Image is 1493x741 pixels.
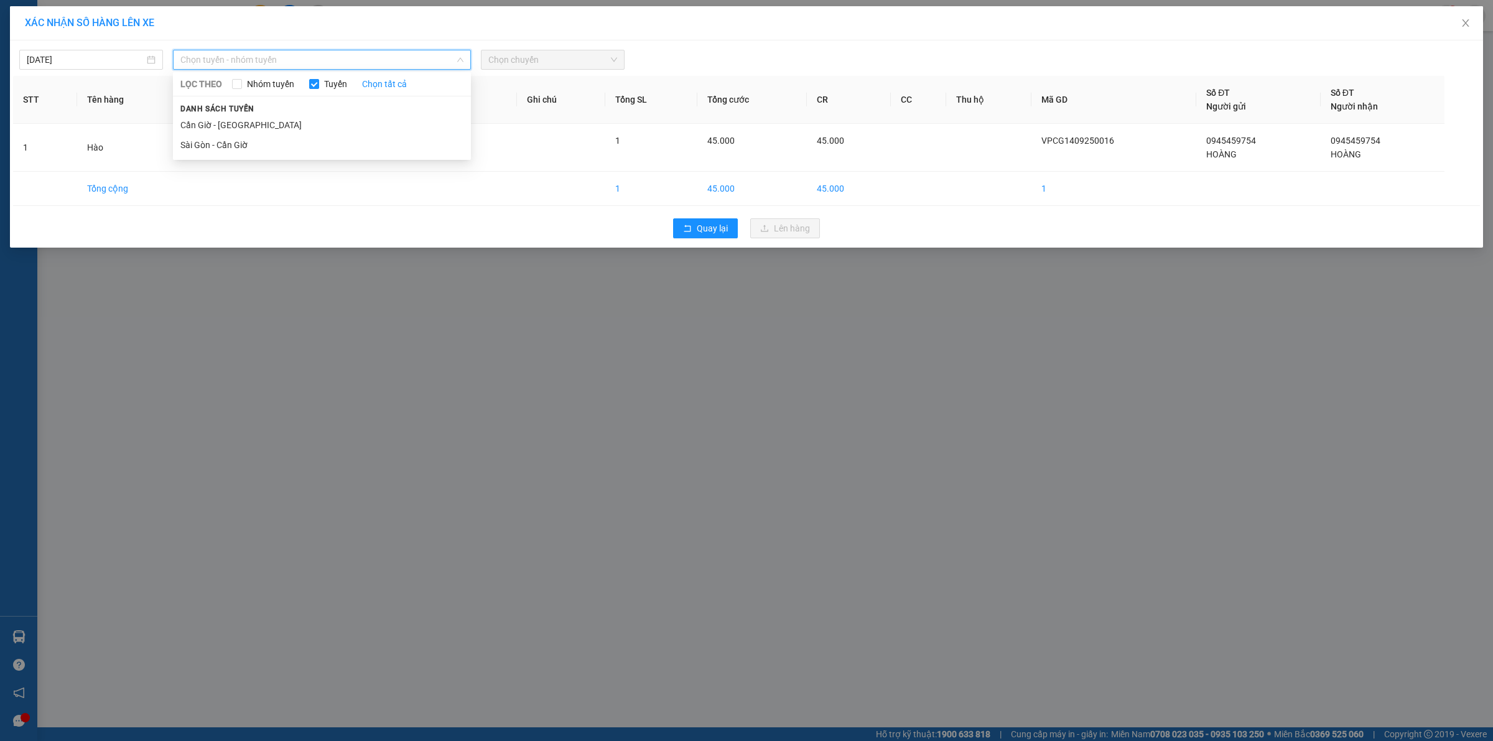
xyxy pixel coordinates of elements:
td: 1 [13,124,77,172]
span: 1 [615,136,620,146]
span: HOÀNG [1331,149,1361,159]
th: Ghi chú [517,76,605,124]
button: rollbackQuay lại [673,218,738,238]
th: Thu hộ [946,76,1031,124]
td: Hào [77,124,185,172]
td: 1 [1031,172,1196,206]
th: Tổng SL [605,76,697,124]
span: Tuyến [319,77,352,91]
span: Người nhận [1331,101,1378,111]
span: Chọn chuyến [488,50,617,69]
td: Tổng cộng [77,172,185,206]
td: 45.000 [697,172,807,206]
span: down [457,56,464,63]
td: 1 [605,172,697,206]
span: Số ĐT [1206,88,1230,98]
span: close [1461,18,1471,28]
th: CC [891,76,946,124]
button: Close [1448,6,1483,41]
th: STT [13,76,77,124]
span: Số ĐT [1331,88,1354,98]
span: Người gửi [1206,101,1246,111]
button: uploadLên hàng [750,218,820,238]
span: XÁC NHẬN SỐ HÀNG LÊN XE [25,17,154,29]
th: Mã GD [1031,76,1196,124]
input: 15/09/2025 [27,53,144,67]
span: Quay lại [697,221,728,235]
th: Tổng cước [697,76,807,124]
span: LỌC THEO [180,77,222,91]
span: 0945459754 [1206,136,1256,146]
li: Cần Giờ - [GEOGRAPHIC_DATA] [173,115,471,135]
th: CR [807,76,891,124]
span: Danh sách tuyến [173,103,262,114]
a: Chọn tất cả [362,77,407,91]
span: 45.000 [707,136,735,146]
span: HOÀNG [1206,149,1237,159]
span: 0945459754 [1331,136,1380,146]
td: 45.000 [807,172,891,206]
span: VPCG1409250016 [1041,136,1114,146]
span: 45.000 [817,136,844,146]
span: Nhóm tuyến [242,77,299,91]
li: Sài Gòn - Cần Giờ [173,135,471,155]
span: Chọn tuyến - nhóm tuyến [180,50,463,69]
th: Tên hàng [77,76,185,124]
span: rollback [683,224,692,234]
